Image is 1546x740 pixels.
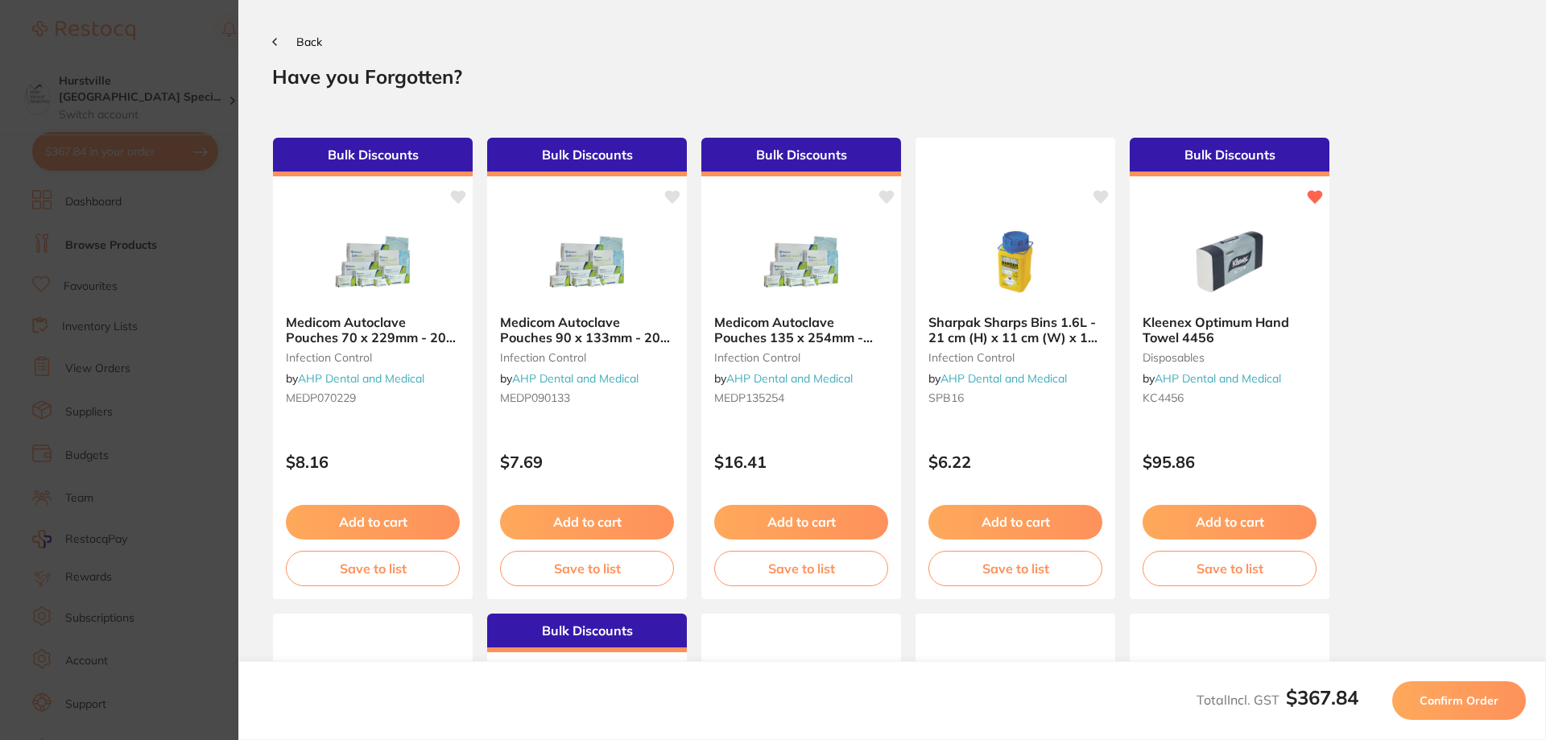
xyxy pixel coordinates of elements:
[1177,221,1282,302] img: Kleenex Optimum Hand Towel 4456
[273,138,473,176] div: Bulk Discounts
[500,551,674,586] button: Save to list
[1143,391,1317,404] small: KC4456
[298,371,424,386] a: AHP Dental and Medical
[1286,685,1358,709] b: $367.84
[928,453,1102,471] p: $6.22
[500,505,674,539] button: Add to cart
[928,551,1102,586] button: Save to list
[286,371,424,386] span: by
[928,351,1102,364] small: infection control
[286,453,460,471] p: $8.16
[296,35,322,49] span: Back
[726,371,853,386] a: AHP Dental and Medical
[928,505,1102,539] button: Add to cart
[512,371,639,386] a: AHP Dental and Medical
[928,315,1102,345] b: Sharpak Sharps Bins 1.6L - 21 cm (H) x 11 cm (W) x 11 cm (D)
[1143,453,1317,471] p: $95.86
[286,391,460,404] small: MEDP070229
[1143,315,1317,345] b: Kleenex Optimum Hand Towel 4456
[1143,351,1317,364] small: disposables
[749,221,854,302] img: Medicom Autoclave Pouches 135 x 254mm - 200 per box
[286,351,460,364] small: infection control
[714,315,888,345] b: Medicom Autoclave Pouches 135 x 254mm - 200 per box
[286,551,460,586] button: Save to list
[940,371,1067,386] a: AHP Dental and Medical
[1143,371,1281,386] span: by
[1392,681,1526,720] button: Confirm Order
[1143,505,1317,539] button: Add to cart
[487,614,687,652] div: Bulk Discounts
[963,221,1068,302] img: Sharpak Sharps Bins 1.6L - 21 cm (H) x 11 cm (W) x 11 cm (D)
[714,453,888,471] p: $16.41
[928,371,1067,386] span: by
[714,371,853,386] span: by
[500,391,674,404] small: MEDP090133
[535,221,639,302] img: Medicom Autoclave Pouches 90 x 133mm - 200 per box
[500,453,674,471] p: $7.69
[320,221,425,302] img: Medicom Autoclave Pouches 70 x 229mm - 200 per box
[500,351,674,364] small: infection control
[272,64,1512,89] h2: Have you Forgotten?
[714,351,888,364] small: infection control
[714,391,888,404] small: MEDP135254
[1420,693,1498,708] span: Confirm Order
[928,391,1102,404] small: SPB16
[1143,551,1317,586] button: Save to list
[500,315,674,345] b: Medicom Autoclave Pouches 90 x 133mm - 200 per box
[714,551,888,586] button: Save to list
[701,138,901,176] div: Bulk Discounts
[1155,371,1281,386] a: AHP Dental and Medical
[500,371,639,386] span: by
[487,138,687,176] div: Bulk Discounts
[714,505,888,539] button: Add to cart
[1197,692,1358,708] span: Total Incl. GST
[286,315,460,345] b: Medicom Autoclave Pouches 70 x 229mm - 200 per box
[286,505,460,539] button: Add to cart
[1130,138,1329,176] div: Bulk Discounts
[272,35,322,48] button: Back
